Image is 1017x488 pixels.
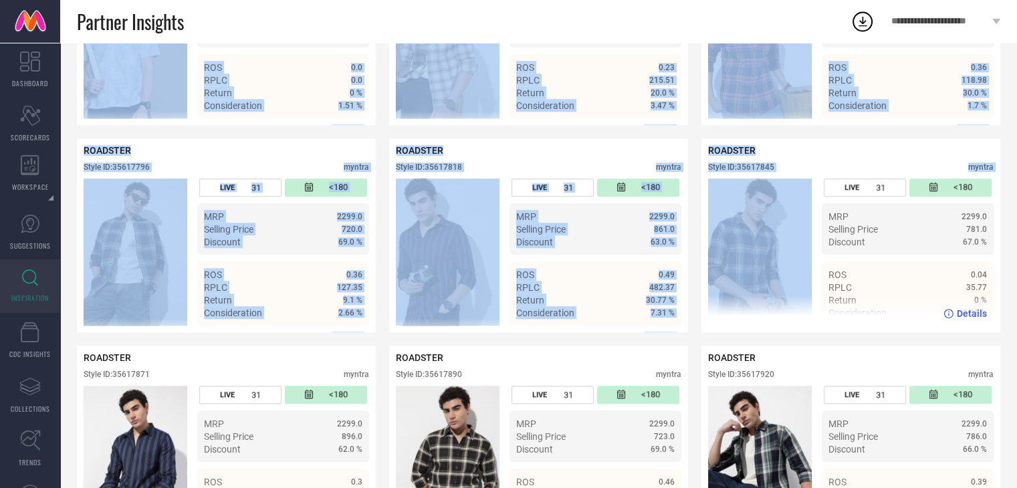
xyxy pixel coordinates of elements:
[968,370,994,379] div: myntra
[337,419,362,429] span: 2299.0
[645,124,675,135] span: Details
[343,295,362,305] span: 9.1 %
[516,431,566,442] span: Selling Price
[204,444,241,455] span: Discount
[11,404,50,414] span: COLLECTIONS
[828,282,852,293] span: RPLC
[564,182,573,193] span: 31
[516,418,536,429] span: MRP
[641,389,660,400] span: <180
[564,390,573,400] span: 31
[204,224,253,235] span: Selling Price
[971,63,987,72] span: 0.36
[645,332,675,342] span: Details
[329,182,348,193] span: <180
[651,308,675,318] span: 7.31 %
[77,8,184,35] span: Partner Insights
[968,162,994,172] div: myntra
[199,386,281,404] div: Number of days the style has been live on the platform
[351,477,362,487] span: 0.3
[876,182,885,193] span: 31
[10,241,51,251] span: SUGGESTIONS
[204,237,241,247] span: Discount
[963,237,987,247] span: 67.0 %
[516,100,574,111] span: Consideration
[516,282,540,293] span: RPLC
[516,224,566,235] span: Selling Price
[204,100,262,111] span: Consideration
[651,101,675,110] span: 3.47 %
[11,132,50,142] span: SCORECARDS
[350,88,362,98] span: 0 %
[708,352,756,363] span: ROADSTER
[84,178,187,326] div: Click to view image
[342,225,362,234] span: 720.0
[204,282,227,293] span: RPLC
[251,390,261,400] span: 31
[966,432,987,441] span: 786.0
[204,62,222,73] span: ROS
[84,178,187,326] img: Style preview image
[828,269,846,280] span: ROS
[651,88,675,98] span: 20.0 %
[708,162,774,172] div: Style ID: 35617845
[953,182,972,193] span: <180
[909,178,992,197] div: Number of days since the style was first listed on the platform
[971,270,987,279] span: 0.04
[943,124,987,135] a: Details
[851,9,875,33] div: Open download list
[84,352,131,363] span: ROADSTER
[19,457,41,467] span: TRENDS
[338,308,362,318] span: 2.66 %
[651,445,675,454] span: 69.0 %
[220,390,235,399] span: LIVE
[516,237,553,247] span: Discount
[338,445,362,454] span: 62.0 %
[708,178,812,326] img: Style preview image
[516,444,553,455] span: Discount
[631,124,675,135] a: Details
[828,237,865,247] span: Discount
[396,178,499,326] img: Style preview image
[909,386,992,404] div: Number of days since the style was first listed on the platform
[251,182,261,193] span: 31
[319,124,362,135] a: Details
[396,162,462,172] div: Style ID: 35617818
[319,332,362,342] a: Details
[963,88,987,98] span: 30.0 %
[953,389,972,400] span: <180
[342,432,362,441] span: 896.0
[329,389,348,400] span: <180
[285,386,367,404] div: Number of days since the style was first listed on the platform
[351,63,362,72] span: 0.0
[962,419,987,429] span: 2299.0
[646,295,675,305] span: 30.77 %
[828,444,865,455] span: Discount
[11,293,49,303] span: INSPIRATION
[204,269,222,280] span: ROS
[84,370,150,379] div: Style ID: 35617871
[396,178,499,326] div: Click to view image
[844,183,859,192] span: LIVE
[659,270,675,279] span: 0.49
[828,477,846,487] span: ROS
[220,183,235,192] span: LIVE
[204,418,224,429] span: MRP
[84,162,150,172] div: Style ID: 35617796
[332,124,362,135] span: Details
[631,332,675,342] a: Details
[649,419,675,429] span: 2299.0
[338,237,362,247] span: 69.0 %
[962,76,987,85] span: 118.98
[285,178,367,197] div: Number of days since the style was first listed on the platform
[828,418,849,429] span: MRP
[516,75,540,86] span: RPLC
[649,283,675,292] span: 482.37
[597,386,679,404] div: Number of days since the style was first listed on the platform
[396,352,443,363] span: ROADSTER
[532,183,547,192] span: LIVE
[12,182,49,192] span: WORKSPACE
[516,308,574,318] span: Consideration
[9,349,51,359] span: CDC INSIGHTS
[828,100,887,111] span: Consideration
